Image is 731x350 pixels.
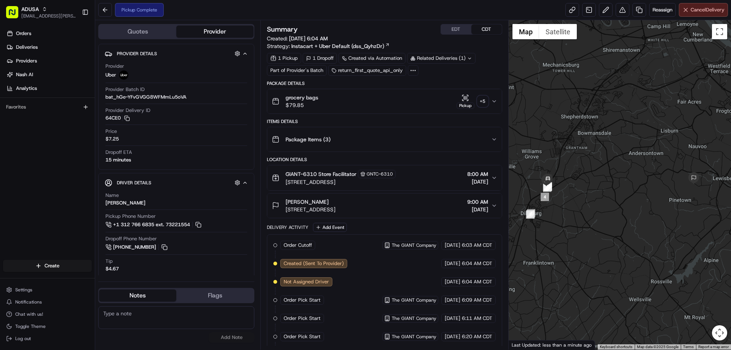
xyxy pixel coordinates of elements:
span: Tip [105,258,113,265]
img: Nash [8,8,23,23]
span: Knowledge Base [15,110,58,118]
a: Analytics [3,82,95,94]
button: Provider Details [105,47,248,60]
span: The GIANT Company [392,334,436,340]
span: Toggle Theme [15,323,46,329]
span: Order Pick Start [284,315,321,322]
span: Order Cutoff [284,242,312,249]
span: Driver Details [117,180,151,186]
span: Created: [267,35,328,42]
button: Keyboard shortcuts [600,344,632,350]
span: Dropoff ETA [105,149,132,156]
span: Settings [15,287,32,293]
img: Google [511,340,536,350]
a: Instacart + Uber Default (dss_QyhzDr) [291,42,390,50]
button: Create [3,260,92,272]
span: Provider Batch ID [105,86,145,93]
button: Chat with us! [3,309,92,320]
button: ADUSA [21,5,39,13]
span: [DATE] [467,178,488,185]
span: +1 312 766 6835 ext. 73221554 [113,221,190,228]
span: Chat with us! [15,311,43,317]
a: Created via Automation [338,53,405,64]
img: 1736555255976-a54dd68f-1ca7-489b-9aae-adbdc363a1c4 [8,73,21,86]
button: ADUSA[EMAIL_ADDRESS][PERSON_NAME][DOMAIN_NAME] [3,3,79,21]
span: [DATE] [445,315,460,322]
span: API Documentation [72,110,122,118]
span: Order Pick Start [284,297,321,304]
div: 4 [541,193,549,201]
div: Items Details [267,118,502,125]
span: 6:04 AM CDT [462,278,492,285]
div: + 5 [477,96,488,107]
span: 6:09 AM CDT [462,297,492,304]
button: Show satellite imagery [539,24,577,39]
div: 1 Dropoff [303,53,337,64]
div: 7 [543,183,552,191]
span: [PHONE_NUMBER] [113,244,156,251]
button: Log out [3,333,92,344]
a: 💻API Documentation [61,107,125,121]
div: Strategy: [267,42,390,50]
input: Clear [20,49,126,57]
button: GIANT-6310 Store FacilitatorGNTC-6310[STREET_ADDRESS]8:00 AM[DATE] [267,165,501,190]
button: Settings [3,284,92,295]
span: [DATE] [445,333,460,340]
div: 📗 [8,111,14,117]
span: [DATE] 6:04 AM [289,35,328,42]
a: [PHONE_NUMBER] [105,243,169,251]
div: return_first_quote_api_only [328,65,406,76]
span: [DATE] [467,206,488,213]
div: [PERSON_NAME] [105,200,145,206]
button: EDT [441,24,471,34]
a: Open this area in Google Maps (opens a new window) [511,340,536,350]
span: Pickup Phone Number [105,213,156,220]
span: Created (Sent To Provider) [284,260,344,267]
span: 9:00 AM [467,198,488,206]
button: Package Items (3) [267,127,501,152]
span: [DATE] [445,242,460,249]
button: CDT [471,24,502,34]
span: Not Assigned Driver [284,278,329,285]
span: Log out [15,336,31,342]
span: [STREET_ADDRESS] [286,178,396,186]
span: Price [105,128,117,135]
span: Name [105,192,119,199]
div: Favorites [3,101,92,113]
span: Uber [105,72,116,78]
span: Order Pick Start [284,333,321,340]
div: 💻 [64,111,70,117]
a: Nash AI [3,69,95,81]
span: Providers [16,58,37,64]
span: Provider Details [117,51,157,57]
span: 6:20 AM CDT [462,333,492,340]
span: Nash AI [16,71,33,78]
div: 3 [527,209,535,217]
button: [EMAIL_ADDRESS][PERSON_NAME][DOMAIN_NAME] [21,13,76,19]
p: Welcome 👋 [8,30,139,43]
h3: Summary [267,26,298,33]
span: [DATE] [445,278,460,285]
span: Deliveries [16,44,38,51]
span: grocery bags [286,94,318,101]
button: CancelDelivery [679,3,728,17]
span: 6:03 AM CDT [462,242,492,249]
a: Report a map error [698,345,729,349]
span: [STREET_ADDRESS] [286,206,335,213]
a: +1 312 766 6835 ext. 73221554 [105,221,203,229]
a: Powered byPylon [54,129,92,135]
span: Orders [16,30,31,37]
span: $7.25 [105,136,119,142]
span: GIANT-6310 Store Facilitator [286,170,356,178]
span: The GIANT Company [392,297,436,303]
div: 15 minutes [105,157,131,163]
div: Package Details [267,80,502,86]
div: Related Deliveries (1) [407,53,476,64]
button: Quotes [99,26,176,38]
span: Cancel Delivery [691,6,725,13]
span: Provider Delivery ID [105,107,150,114]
